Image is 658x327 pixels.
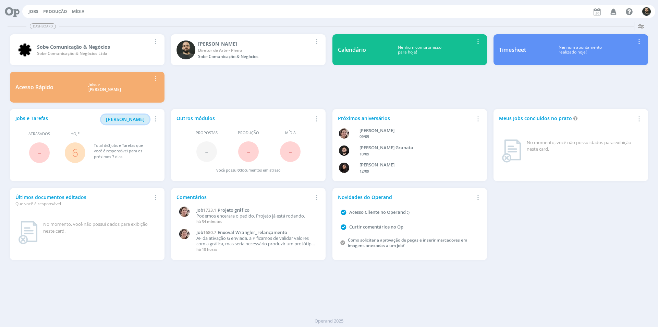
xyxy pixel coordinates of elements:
img: L [339,163,349,173]
span: Hoje [71,131,80,137]
img: A [339,128,349,139]
div: Diretor de Arte - Pleno [198,47,312,54]
div: Você possui documentos em atraso [216,167,281,173]
span: - [289,144,292,159]
div: Meus Jobs concluídos no prazo [499,115,635,122]
img: A [179,207,190,217]
div: Jobs e Tarefas [15,115,151,124]
button: Mídia [70,9,86,14]
a: Job1680.7Enxoval Wrangler_relançamento [196,230,316,235]
div: Que você é responsável [15,201,151,207]
div: Calendário [338,46,366,54]
div: Sobe Comunicação & Negócios [198,54,312,60]
button: Jobs [26,9,40,14]
img: dashboard_not_found.png [502,139,521,163]
div: Total de Jobs e Tarefas que você é responsável para os próximos 7 dias [94,143,152,160]
div: Bruno Corralo Granata [360,144,471,151]
a: P[PERSON_NAME]Diretor de Arte - PlenoSobe Comunicação & Negócios [171,34,326,65]
a: Acesso Cliente no Operand :) [349,209,410,215]
button: [PERSON_NAME] [101,115,149,124]
span: 0 [237,167,240,173]
span: 10/09 [360,151,369,156]
span: Enxoval Wrangler_relançamento [218,229,287,235]
img: B [339,145,349,156]
span: Propostas [196,130,218,136]
span: Produção [238,130,259,136]
span: Dashboard [30,23,56,29]
div: Patrick Freitas [198,40,312,47]
div: Últimos documentos editados [15,194,151,207]
div: Comentários [176,194,312,201]
a: 6 [72,145,78,160]
a: Mídia [72,9,84,14]
div: No momento, você não possui dados para exibição neste card. [527,139,640,153]
div: Sobe Comunicação & Negócios Ltda [37,50,151,57]
div: Sobe Comunicação & Negócios [37,43,151,50]
img: dashboard_not_found.png [18,221,38,244]
a: Produção [43,9,67,14]
span: [PERSON_NAME] [106,116,145,122]
span: Atrasados [28,131,50,137]
img: A [179,229,190,239]
div: Próximos aniversários [338,115,474,122]
div: Novidades do Operand [338,194,474,201]
button: P [642,5,651,17]
span: há 34 minutos [196,219,222,224]
a: Curtir comentários no Op [349,224,403,230]
span: 1733.1 [203,207,216,213]
span: Mídia [285,130,296,136]
div: No momento, você não possui dados para exibição neste card. [43,221,156,234]
div: Luana da Silva de Andrade [360,162,471,168]
span: 12/09 [360,168,369,174]
a: TimesheetNenhum apontamentorealizado hoje! [493,34,648,65]
img: P [642,7,651,16]
span: Projeto gráfico [218,207,249,213]
span: - [38,145,41,160]
div: Jobs > [PERSON_NAME] [59,82,151,92]
div: Nenhum compromisso para hoje! [366,45,474,55]
span: - [247,144,250,159]
p: Podemos encerara o pedido. Projeto já está rodando. [196,213,316,219]
div: Nenhum apontamento realizado hoje! [526,45,635,55]
img: P [176,40,195,59]
button: Produção [41,9,69,14]
p: AF da ativação G enviada, a P ficamos de validar valores com a gráfica, mas seria necessário prod... [196,236,316,246]
span: - [205,144,208,159]
a: Jobs [28,9,38,14]
span: 3 [108,143,110,148]
span: há 10 horas [196,247,217,252]
a: Job1733.1Projeto gráfico [196,208,316,213]
span: 09/09 [360,134,369,139]
div: Timesheet [499,46,526,54]
a: [PERSON_NAME] [101,116,149,122]
div: Aline Beatriz Jackisch [360,127,471,134]
span: 1680.7 [203,230,216,235]
a: Como solicitar a aprovação de peças e inserir marcadores em imagens anexadas a um job? [348,237,467,249]
div: Acesso Rápido [15,83,53,91]
div: Outros módulos [176,115,312,122]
